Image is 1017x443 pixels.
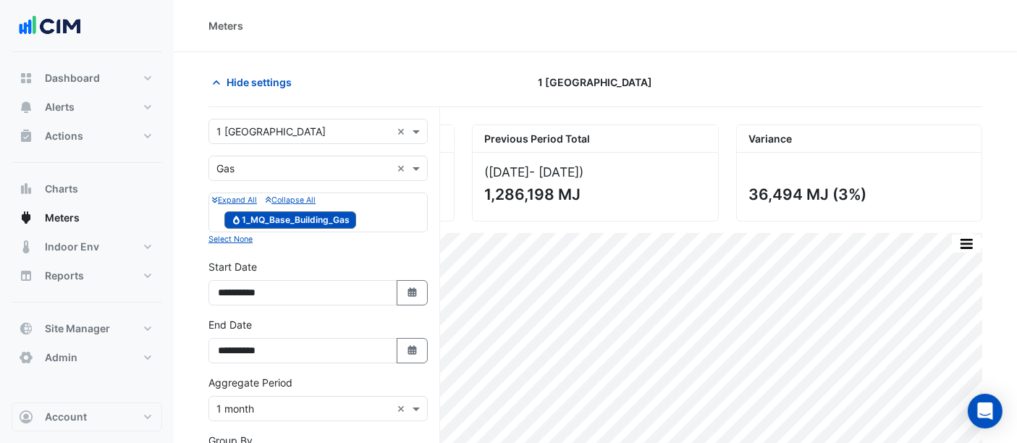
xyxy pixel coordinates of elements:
[529,164,579,180] span: - [DATE]
[45,240,99,254] span: Indoor Env
[12,203,162,232] button: Meters
[406,287,419,299] fa-icon: Select Date
[538,75,652,90] span: 1 [GEOGRAPHIC_DATA]
[224,211,356,229] span: 1_MQ_Base_Building_Gas
[12,64,162,93] button: Dashboard
[227,75,292,90] span: Hide settings
[45,182,78,196] span: Charts
[208,235,253,244] small: Select None
[212,195,257,205] small: Expand All
[212,193,257,206] button: Expand All
[484,185,703,203] div: 1,286,198 MJ
[12,402,162,431] button: Account
[12,93,162,122] button: Alerts
[12,232,162,261] button: Indoor Env
[45,410,87,424] span: Account
[208,18,243,33] div: Meters
[19,182,33,196] app-icon: Charts
[406,345,419,357] fa-icon: Select Date
[45,71,100,85] span: Dashboard
[12,174,162,203] button: Charts
[397,124,409,139] span: Clear
[17,12,83,41] img: Company Logo
[952,235,981,253] button: More Options
[208,375,292,390] label: Aggregate Period
[19,350,33,365] app-icon: Admin
[12,122,162,151] button: Actions
[737,125,982,153] div: Variance
[45,269,84,283] span: Reports
[12,343,162,372] button: Admin
[484,164,706,180] div: ([DATE] )
[397,401,409,416] span: Clear
[45,129,83,143] span: Actions
[748,185,967,203] div: 36,494 MJ (3%)
[266,195,316,205] small: Collapse All
[45,100,75,114] span: Alerts
[473,125,717,153] div: Previous Period Total
[208,317,252,332] label: End Date
[19,269,33,283] app-icon: Reports
[208,232,253,245] button: Select None
[45,211,80,225] span: Meters
[19,321,33,336] app-icon: Site Manager
[12,314,162,343] button: Site Manager
[45,350,77,365] span: Admin
[12,261,162,290] button: Reports
[208,259,257,274] label: Start Date
[19,211,33,225] app-icon: Meters
[19,100,33,114] app-icon: Alerts
[208,69,301,95] button: Hide settings
[19,129,33,143] app-icon: Actions
[397,161,409,176] span: Clear
[45,321,110,336] span: Site Manager
[968,394,1003,429] div: Open Intercom Messenger
[19,71,33,85] app-icon: Dashboard
[231,214,242,225] fa-icon: Gas
[19,240,33,254] app-icon: Indoor Env
[266,193,316,206] button: Collapse All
